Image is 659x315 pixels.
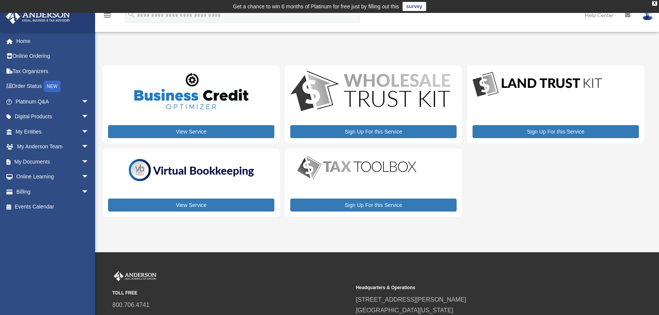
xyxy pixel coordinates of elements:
[290,71,450,113] img: WS-Trust-Kit-lgo-1.jpg
[112,271,158,281] img: Anderson Advisors Platinum Portal
[652,1,657,6] div: close
[356,284,594,292] small: Headquarters & Operations
[5,33,100,49] a: Home
[5,124,100,139] a: My Entitiesarrow_drop_down
[108,199,274,212] a: View Service
[81,139,97,155] span: arrow_drop_down
[233,2,399,11] div: Get a chance to win 6 months of Platinum for free just by filling out this
[81,169,97,185] span: arrow_drop_down
[5,64,100,79] a: Tax Organizers
[5,49,100,64] a: Online Ordering
[127,10,135,19] i: search
[108,125,274,138] a: View Service
[103,11,112,20] i: menu
[473,71,602,99] img: LandTrust_lgo-1.jpg
[81,184,97,200] span: arrow_drop_down
[356,296,466,303] a: [STREET_ADDRESS][PERSON_NAME]
[81,109,97,125] span: arrow_drop_down
[44,81,60,92] div: NEW
[103,13,112,20] a: menu
[290,199,457,212] a: Sign Up For this Service
[5,139,100,154] a: My Anderson Teamarrow_drop_down
[5,199,100,215] a: Events Calendar
[356,307,453,313] a: [GEOGRAPHIC_DATA][US_STATE]
[81,154,97,170] span: arrow_drop_down
[5,79,100,94] a: Order StatusNEW
[403,2,426,11] a: survey
[5,94,100,109] a: Platinum Q&Aarrow_drop_down
[5,169,100,185] a: Online Learningarrow_drop_down
[81,94,97,110] span: arrow_drop_down
[81,124,97,140] span: arrow_drop_down
[5,109,97,124] a: Digital Productsarrow_drop_down
[290,125,457,138] a: Sign Up For this Service
[112,302,150,308] a: 800.706.4741
[290,154,423,181] img: taxtoolbox_new-1.webp
[112,289,350,297] small: TOLL FREE
[642,10,653,21] img: User Pic
[5,184,100,199] a: Billingarrow_drop_down
[3,9,72,24] img: Anderson Advisors Platinum Portal
[5,154,100,169] a: My Documentsarrow_drop_down
[473,125,639,138] a: Sign Up For this Service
